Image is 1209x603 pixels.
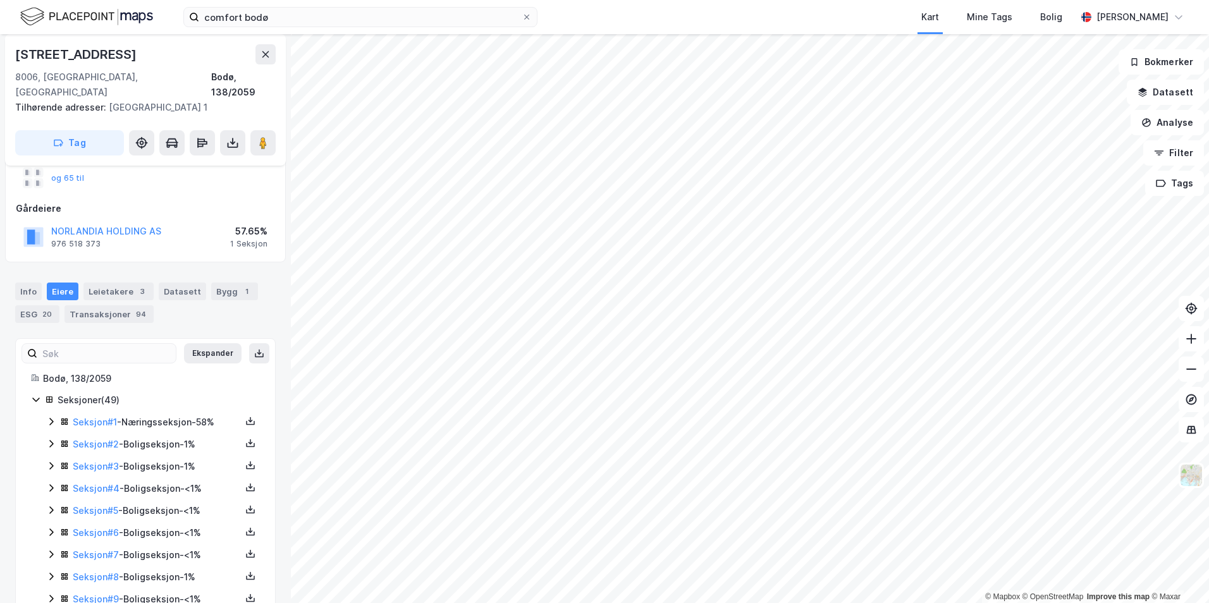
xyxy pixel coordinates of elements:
[15,70,211,100] div: 8006, [GEOGRAPHIC_DATA], [GEOGRAPHIC_DATA]
[64,305,154,323] div: Transaksjoner
[73,481,241,496] div: - Boligseksjon - <1%
[47,283,78,300] div: Eiere
[211,70,276,100] div: Bodø, 138/2059
[37,344,176,363] input: Søk
[73,503,241,518] div: - Boligseksjon - <1%
[1040,9,1062,25] div: Bolig
[136,285,149,298] div: 3
[15,100,266,115] div: [GEOGRAPHIC_DATA] 1
[967,9,1012,25] div: Mine Tags
[1131,110,1204,135] button: Analyse
[921,9,939,25] div: Kart
[1146,542,1209,603] iframe: Chat Widget
[73,437,241,452] div: - Boligseksjon - 1%
[73,569,241,585] div: - Boligseksjon - 1%
[15,44,139,64] div: [STREET_ADDRESS]
[73,483,120,494] a: Seksjon#4
[1127,80,1204,105] button: Datasett
[199,8,522,27] input: Søk på adresse, matrikkel, gårdeiere, leietakere eller personer
[73,525,241,540] div: - Boligseksjon - <1%
[1022,592,1084,601] a: OpenStreetMap
[240,285,253,298] div: 1
[230,239,267,249] div: 1 Seksjon
[211,283,258,300] div: Bygg
[73,547,241,563] div: - Boligseksjon - <1%
[985,592,1020,601] a: Mapbox
[1087,592,1150,601] a: Improve this map
[1179,463,1203,487] img: Z
[1143,140,1204,166] button: Filter
[58,393,260,408] div: Seksjoner ( 49 )
[73,461,119,472] a: Seksjon#3
[159,283,206,300] div: Datasett
[184,343,242,363] button: Ekspander
[73,439,119,449] a: Seksjon#2
[51,239,101,249] div: 976 518 373
[73,571,119,582] a: Seksjon#8
[20,6,153,28] img: logo.f888ab2527a4732fd821a326f86c7f29.svg
[73,415,241,430] div: - Næringsseksjon - 58%
[1119,49,1204,75] button: Bokmerker
[16,201,275,216] div: Gårdeiere
[1145,171,1204,196] button: Tags
[1096,9,1169,25] div: [PERSON_NAME]
[40,308,54,320] div: 20
[73,505,118,516] a: Seksjon#5
[15,283,42,300] div: Info
[83,283,154,300] div: Leietakere
[133,308,149,320] div: 94
[73,459,241,474] div: - Boligseksjon - 1%
[15,130,124,155] button: Tag
[73,527,119,538] a: Seksjon#6
[73,417,117,427] a: Seksjon#1
[43,371,260,386] div: Bodø, 138/2059
[73,549,119,560] a: Seksjon#7
[15,102,109,113] span: Tilhørende adresser:
[230,224,267,239] div: 57.65%
[15,305,59,323] div: ESG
